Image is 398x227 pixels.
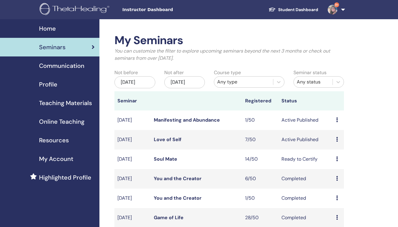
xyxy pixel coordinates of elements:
[39,154,73,163] span: My Account
[154,195,202,201] a: You and the Creator
[278,169,333,189] td: Completed
[39,136,69,145] span: Resources
[114,110,151,130] td: [DATE]
[242,189,278,208] td: 1/50
[122,7,212,13] span: Instructor Dashboard
[39,117,84,126] span: Online Teaching
[154,156,177,162] a: Soul Mate
[242,130,278,150] td: 7/50
[242,110,278,130] td: 1/50
[39,173,91,182] span: Highlighted Profile
[154,175,202,182] a: You and the Creator
[242,150,278,169] td: 14/50
[114,34,344,47] h2: My Seminars
[114,47,344,62] p: You can customize the filter to explore upcoming seminars beyond the next 3 months or check out s...
[242,169,278,189] td: 6/50
[114,91,151,110] th: Seminar
[328,5,337,14] img: default.jpg
[293,69,327,76] label: Seminar status
[214,69,241,76] label: Course type
[114,150,151,169] td: [DATE]
[39,43,65,52] span: Seminars
[39,61,84,70] span: Communication
[164,69,184,76] label: Not after
[264,4,323,15] a: Student Dashboard
[154,117,220,123] a: Manifesting and Abundance
[164,76,205,88] div: [DATE]
[114,189,151,208] td: [DATE]
[114,69,138,76] label: Not before
[278,150,333,169] td: Ready to Certify
[278,91,333,110] th: Status
[114,130,151,150] td: [DATE]
[217,78,270,86] div: Any type
[40,3,111,17] img: logo.png
[269,7,276,12] img: graduation-cap-white.svg
[278,130,333,150] td: Active Published
[154,136,181,143] a: Love of Self
[114,169,151,189] td: [DATE]
[334,2,339,7] span: 9+
[242,91,278,110] th: Registered
[114,76,155,88] div: [DATE]
[39,98,92,107] span: Teaching Materials
[278,189,333,208] td: Completed
[39,24,56,33] span: Home
[39,80,57,89] span: Profile
[278,110,333,130] td: Active Published
[154,214,184,221] a: Game of Life
[297,78,330,86] div: Any status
